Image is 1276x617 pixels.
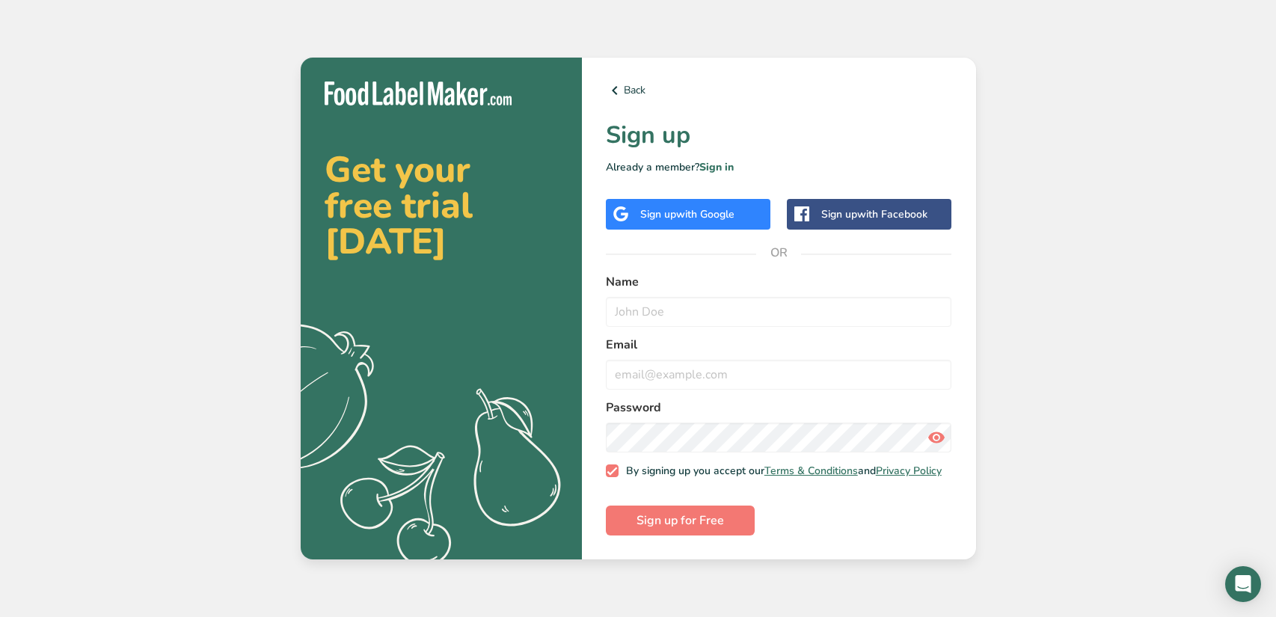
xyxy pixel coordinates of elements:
[619,464,942,478] span: By signing up you accept our and
[876,464,942,478] a: Privacy Policy
[606,297,952,327] input: John Doe
[606,159,952,175] p: Already a member?
[640,206,734,222] div: Sign up
[606,506,755,535] button: Sign up for Free
[606,399,952,417] label: Password
[606,82,952,99] a: Back
[676,207,734,221] span: with Google
[606,117,952,153] h1: Sign up
[325,152,558,260] h2: Get your free trial [DATE]
[821,206,927,222] div: Sign up
[699,160,734,174] a: Sign in
[325,82,512,106] img: Food Label Maker
[857,207,927,221] span: with Facebook
[756,230,801,275] span: OR
[637,512,724,529] span: Sign up for Free
[764,464,858,478] a: Terms & Conditions
[606,336,952,354] label: Email
[1225,566,1261,602] div: Open Intercom Messenger
[606,273,952,291] label: Name
[606,360,952,390] input: email@example.com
